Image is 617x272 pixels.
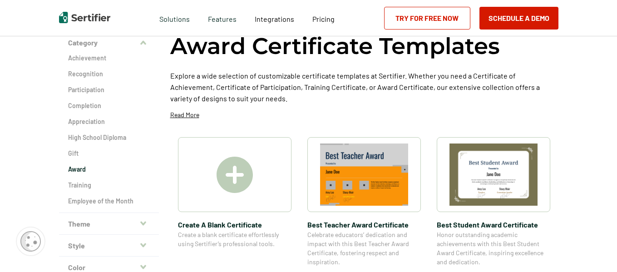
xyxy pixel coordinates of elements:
a: Best Teacher Award Certificate​Best Teacher Award Certificate​Celebrate educators’ dedication and... [307,137,421,267]
div: Category [59,54,159,213]
a: High School Diploma [68,133,150,142]
a: Participation [68,85,150,94]
span: Integrations [255,15,294,23]
span: Features [208,12,237,24]
img: Sertifier | Digital Credentialing Platform [59,12,110,23]
button: Category [59,32,159,54]
a: Appreciation [68,117,150,126]
span: Best Teacher Award Certificate​ [307,219,421,230]
a: Recognition [68,69,150,79]
a: Training [68,181,150,190]
a: Integrations [255,12,294,24]
span: Celebrate educators’ dedication and impact with this Best Teacher Award Certificate, fostering re... [307,230,421,267]
span: Create A Blank Certificate [178,219,291,230]
span: Best Student Award Certificate​ [437,219,550,230]
img: Best Teacher Award Certificate​ [320,143,408,206]
h1: Award Certificate Templates [170,31,500,61]
img: Best Student Award Certificate​ [449,143,538,206]
img: Create A Blank Certificate [217,157,253,193]
iframe: Chat Widget [572,228,617,272]
a: Gift [68,149,150,158]
a: Completion [68,101,150,110]
button: Theme [59,213,159,235]
a: Try for Free Now [384,7,470,30]
button: Style [59,235,159,257]
span: Honor outstanding academic achievements with this Best Student Award Certificate, inspiring excel... [437,230,550,267]
span: Create a blank certificate effortlessly using Sertifier’s professional tools. [178,230,291,248]
a: Achievement [68,54,150,63]
span: Pricing [312,15,335,23]
a: Best Student Award Certificate​Best Student Award Certificate​Honor outstanding academic achievem... [437,137,550,267]
a: Award [68,165,150,174]
img: Cookie Popup Icon [20,231,41,252]
button: Schedule a Demo [479,7,558,30]
p: Read More [170,110,199,119]
a: Pricing [312,12,335,24]
span: Solutions [159,12,190,24]
a: Employee of the Month [68,197,150,206]
p: Explore a wide selection of customizable certificate templates at Sertifier. Whether you need a C... [170,70,558,104]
